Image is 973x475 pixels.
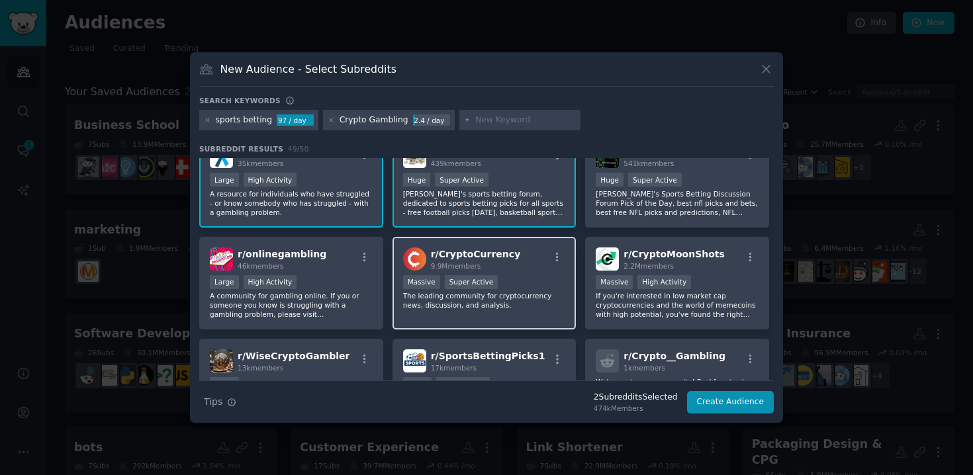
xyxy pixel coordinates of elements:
div: High Activity [244,275,297,289]
div: Large [210,275,239,289]
img: WiseCryptoGambler [210,349,233,372]
img: CryptoCurrency [403,247,426,271]
div: Huge [403,173,431,187]
button: Create Audience [687,391,774,413]
span: 35k members [238,159,283,167]
p: [PERSON_NAME]'s Sports Betting Discussion Forum Pick of the Day, best nfl picks and bets, best fr... [596,189,759,217]
span: 1k members [624,364,665,372]
div: Large [210,377,239,391]
span: 541k members [624,159,674,167]
div: Crypto Gambling [340,114,408,126]
button: Tips [199,390,241,413]
span: Tips [204,395,222,409]
span: 9.9M members [431,262,481,270]
span: r/ CryptoCurrency [431,249,521,259]
span: r/ CryptoMoonShots [624,249,725,259]
span: r/ onlinegambling [238,249,326,259]
div: Huge [596,173,624,187]
span: 2.2M members [624,262,674,270]
img: CryptoMoonShots [596,247,619,271]
p: If you're interested in low market cap cryptocurrencies and the world of memecoins with high pote... [596,291,759,319]
div: sports betting [216,114,273,126]
span: r/ WiseCryptoGambler [238,351,349,361]
div: Massive [403,275,440,289]
img: SportsBettingPicks1 [403,349,426,372]
span: 17k members [431,364,477,372]
div: Super Active [435,173,488,187]
p: A resource for individuals who have struggled - or know somebody who has struggled - with a gambl... [210,189,373,217]
div: Large [403,377,432,391]
div: High Activity [637,275,691,289]
h3: Search keywords [199,96,281,105]
div: 2.4 / day [413,114,450,126]
span: r/ Crypto__Gambling [624,351,725,361]
span: 49 / 50 [288,145,309,153]
p: Welcome to our community! Feel free to share your thoughts. [596,377,759,396]
div: 2 Subreddit s Selected [594,392,678,404]
p: The leading community for cryptocurrency news, discussion, and analysis. [403,291,566,310]
div: 474k Members [594,404,678,413]
span: 13k members [238,364,283,372]
h3: New Audience - Select Subreddits [220,62,396,76]
div: Large [210,173,239,187]
div: 97 / day [277,114,314,126]
div: Super Active [445,275,498,289]
div: Massive [596,275,633,289]
img: onlinegambling [210,247,233,271]
span: r/ SportsBettingPicks1 [431,351,545,361]
span: 46k members [238,262,283,270]
span: 439k members [431,159,481,167]
p: A community for gambling online. If you or someone you know is struggling with a gambling problem... [210,291,373,319]
span: Subreddit Results [199,144,283,153]
div: Super Active [628,173,682,187]
div: High Activity [244,173,297,187]
div: High Activity [436,377,490,391]
p: [PERSON_NAME]'s sports betting forum, dedicated to sports betting picks for all sports - free foo... [403,189,566,217]
input: New Keyword [475,114,576,126]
